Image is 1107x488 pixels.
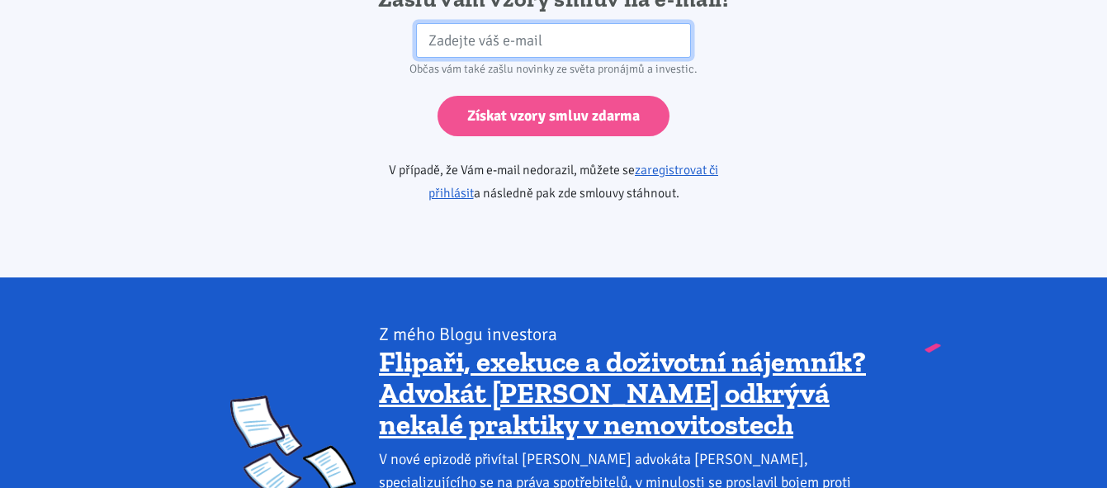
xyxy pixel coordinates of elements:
div: Z mého Blogu investora [379,323,877,346]
p: V případě, že Vám e-mail nedorazil, můžete se a následně pak zde smlouvy stáhnout. [342,159,765,205]
input: Získat vzory smluv zdarma [438,96,669,136]
div: Občas vám také zašlu novinky ze světa pronájmů a investic. [342,58,765,81]
a: Flipaři, exekuce a doživotní nájemník? Advokát [PERSON_NAME] odkrývá nekalé praktiky v nemovitostech [379,344,866,442]
input: Zadejte váš e-mail [416,23,691,59]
